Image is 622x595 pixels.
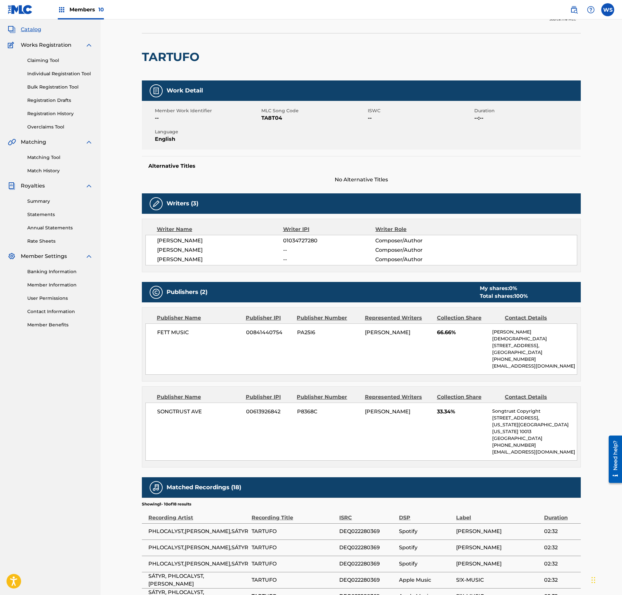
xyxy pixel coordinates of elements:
span: --:-- [474,114,579,122]
a: Public Search [567,3,580,16]
span: Member Settings [21,252,67,260]
span: [PERSON_NAME] [365,408,410,415]
span: Composer/Author [375,237,459,245]
div: Collection Share [437,393,500,401]
div: Help [584,3,597,16]
img: MLC Logo [8,5,33,14]
div: Represented Writers [365,314,432,322]
div: Drag [591,570,595,590]
span: TARTUFO [252,544,336,552]
div: Publisher IPI [246,393,292,401]
img: Work Detail [152,87,160,95]
span: Spotify [399,528,453,535]
span: Works Registration [21,41,71,49]
span: -- [283,246,375,254]
span: No Alternative Titles [142,176,581,184]
span: PHLOCALYST,[PERSON_NAME],SÁTYR [148,560,248,568]
a: Member Benefits [27,322,93,328]
a: User Permissions [27,295,93,302]
span: DEQ022280369 [339,560,396,568]
span: 02:32 [544,528,578,535]
h5: Matched Recordings (18) [167,484,241,491]
a: Annual Statements [27,225,93,231]
span: 10 [98,6,104,13]
span: DEQ022280369 [339,576,396,584]
div: Total shares: [480,292,528,300]
a: Banking Information [27,268,93,275]
div: Chat Widget [590,564,622,595]
h5: Alternative Titles [148,163,574,169]
span: 02:32 [544,576,578,584]
p: [PERSON_NAME] [492,329,577,335]
img: expand [85,182,93,190]
span: Spotify [399,544,453,552]
span: Duration [474,107,579,114]
img: search [570,6,578,14]
a: Member Information [27,282,93,288]
a: Bulk Registration Tool [27,84,93,91]
p: [EMAIL_ADDRESS][DOMAIN_NAME] [492,363,577,370]
p: [EMAIL_ADDRESS][DOMAIN_NAME] [492,449,577,455]
div: Contact Details [505,314,568,322]
div: Publisher IPI [246,314,292,322]
img: Matching [8,138,16,146]
h2: TARTUFO [142,50,203,64]
p: Songtrust Copyright [492,408,577,415]
div: Collection Share [437,314,500,322]
p: [DEMOGRAPHIC_DATA][STREET_ADDRESS], [492,335,577,349]
span: 66.66% [437,329,487,336]
span: 02:32 [544,544,578,552]
div: Publisher Name [157,314,241,322]
img: Member Settings [8,252,16,260]
img: Publishers [152,288,160,296]
iframe: Resource Center [604,432,622,487]
div: Recording Title [252,507,336,522]
div: DSP [399,507,453,522]
span: [PERSON_NAME] [157,237,283,245]
span: PA25I6 [297,329,360,336]
img: Writers [152,200,160,208]
span: -- [368,114,473,122]
a: Registration Drafts [27,97,93,104]
span: SONGTRUST AVE [157,408,241,416]
a: Match History [27,167,93,174]
img: Royalties [8,182,16,190]
span: TARTUFO [252,528,336,535]
h5: Writers (3) [167,200,198,207]
div: Publisher Number [297,314,360,322]
span: FETT MUSIC [157,329,241,336]
a: Contact Information [27,308,93,315]
span: Royalties [21,182,45,190]
span: TARTUFO [252,576,336,584]
span: Apple Music [399,576,453,584]
span: 100 % [514,293,528,299]
a: Statements [27,211,93,218]
div: Represented Writers [365,393,432,401]
span: 33.34% [437,408,487,416]
span: [PERSON_NAME] [365,329,410,335]
img: Matched Recordings [152,484,160,492]
span: PHLOCALYST,[PERSON_NAME],SÁTYR [148,528,248,535]
span: ISWC [368,107,473,114]
span: DEQ022280369 [339,544,396,552]
div: Writer Role [375,225,459,233]
img: Catalog [8,26,16,33]
span: S!X-MUSIC [456,576,541,584]
div: Publisher Name [157,393,241,401]
a: Individual Registration Tool [27,70,93,77]
span: [PERSON_NAME] [157,256,283,263]
span: MLC Song Code [261,107,366,114]
span: Language [155,128,260,135]
span: Spotify [399,560,453,568]
img: Top Rightsholders [58,6,66,14]
span: English [155,135,260,143]
span: [PERSON_NAME] [456,528,541,535]
a: Claiming Tool [27,57,93,64]
span: [PERSON_NAME] [456,560,541,568]
span: Catalog [21,26,41,33]
img: expand [85,252,93,260]
img: help [587,6,595,14]
span: -- [155,114,260,122]
div: My shares: [480,285,528,292]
